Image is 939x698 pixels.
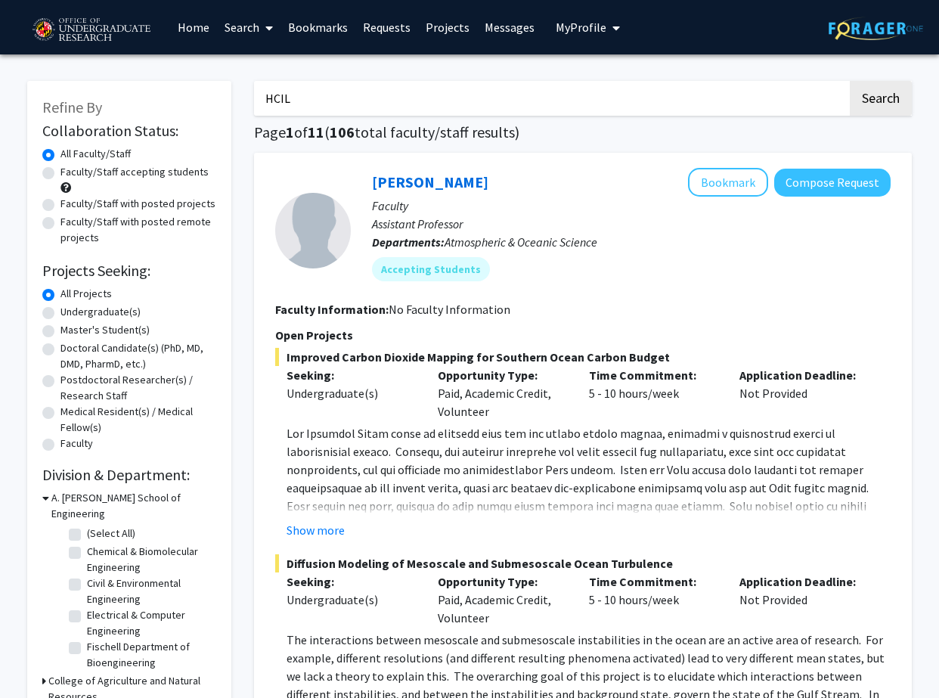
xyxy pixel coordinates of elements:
a: Requests [355,1,418,54]
mat-chip: Accepting Students [372,257,490,281]
span: Improved Carbon Dioxide Mapping for Southern Ocean Carbon Budget [275,348,891,366]
div: 5 - 10 hours/week [578,572,729,627]
p: Seeking: [287,366,415,384]
span: 11 [308,123,324,141]
div: Not Provided [728,572,879,627]
button: Show more [287,521,345,539]
span: Diffusion Modeling of Mesoscale and Submesoscale Ocean Turbulence [275,554,891,572]
a: Search [217,1,280,54]
label: Faculty/Staff accepting students [60,164,209,180]
a: [PERSON_NAME] [372,172,488,191]
span: Lor Ipsumdol Sitam conse ad elitsedd eius tem inc utlabo etdolo magnaa, enimadmi v quisnostrud ex... [287,426,888,604]
p: Application Deadline: [739,572,868,591]
label: (Select All) [87,526,135,541]
label: Postdoctoral Researcher(s) / Research Staff [60,372,216,404]
div: Paid, Academic Credit, Volunteer [426,572,578,627]
h2: Division & Department: [42,466,216,484]
span: My Profile [556,20,606,35]
p: Time Commitment: [589,572,717,591]
p: Seeking: [287,572,415,591]
div: 5 - 10 hours/week [578,366,729,420]
div: Undergraduate(s) [287,591,415,609]
p: Assistant Professor [372,215,891,233]
label: Chemical & Biomolecular Engineering [87,544,212,575]
span: No Faculty Information [389,302,510,317]
p: Application Deadline: [739,366,868,384]
span: 106 [330,123,355,141]
span: 1 [286,123,294,141]
img: ForagerOne Logo [829,17,923,40]
p: Time Commitment: [589,366,717,384]
label: Civil & Environmental Engineering [87,575,212,607]
a: Home [170,1,217,54]
a: Bookmarks [280,1,355,54]
label: All Faculty/Staff [60,146,131,162]
h3: A. [PERSON_NAME] School of Engineering [51,490,216,522]
div: Paid, Academic Credit, Volunteer [426,366,578,420]
label: Faculty/Staff with posted projects [60,196,215,212]
input: Search Keywords [254,81,848,116]
label: Medical Resident(s) / Medical Fellow(s) [60,404,216,436]
div: Not Provided [728,366,879,420]
label: All Projects [60,286,112,302]
label: Doctoral Candidate(s) (PhD, MD, DMD, PharmD, etc.) [60,340,216,372]
h2: Collaboration Status: [42,122,216,140]
iframe: Chat [11,630,64,687]
h1: Page of ( total faculty/staff results) [254,123,912,141]
p: Faculty [372,197,891,215]
h2: Projects Seeking: [42,262,216,280]
b: Faculty Information: [275,302,389,317]
a: Projects [418,1,477,54]
label: Undergraduate(s) [60,304,141,320]
label: Faculty/Staff with posted remote projects [60,214,216,246]
label: Fischell Department of Bioengineering [87,639,212,671]
p: Open Projects [275,326,891,344]
p: Opportunity Type: [438,366,566,384]
div: Undergraduate(s) [287,384,415,402]
button: Compose Request to Madeleine Youngs [774,169,891,197]
button: Add Madeleine Youngs to Bookmarks [688,168,768,197]
p: Opportunity Type: [438,572,566,591]
b: Departments: [372,234,445,250]
img: University of Maryland Logo [27,11,155,49]
label: Electrical & Computer Engineering [87,607,212,639]
span: Atmospheric & Oceanic Science [445,234,597,250]
label: Faculty [60,436,93,451]
span: Refine By [42,98,102,116]
a: Messages [477,1,542,54]
label: Master's Student(s) [60,322,150,338]
button: Search [850,81,912,116]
